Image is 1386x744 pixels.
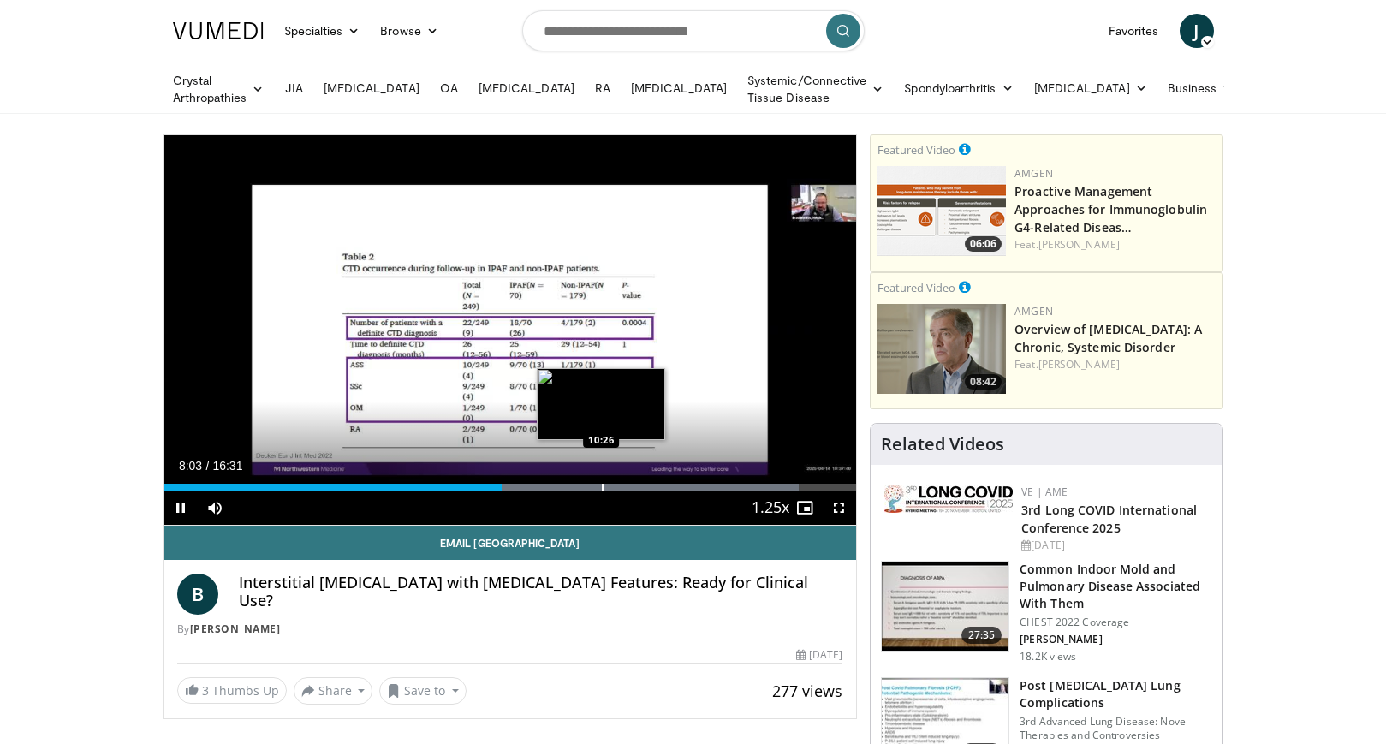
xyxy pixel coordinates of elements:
[1014,357,1216,372] div: Feat.
[1021,485,1068,499] a: VE | AME
[1014,237,1216,253] div: Feat.
[822,491,856,525] button: Fullscreen
[965,236,1002,252] span: 06:06
[370,14,449,48] a: Browse
[190,622,281,636] a: [PERSON_NAME]
[468,71,585,105] a: [MEDICAL_DATA]
[164,491,198,525] button: Pause
[621,71,737,105] a: [MEDICAL_DATA]
[1157,71,1245,105] a: Business
[737,72,894,106] a: Systemic/Connective Tissue Disease
[313,71,430,105] a: [MEDICAL_DATA]
[1020,561,1212,612] h3: Common Indoor Mold and Pulmonary Disease Associated With Them
[202,682,209,699] span: 3
[881,434,1004,455] h4: Related Videos
[788,491,822,525] button: Enable picture-in-picture mode
[164,484,857,491] div: Progress Bar
[753,491,788,525] button: Playback Rate
[881,561,1212,664] a: 27:35 Common Indoor Mold and Pulmonary Disease Associated With Them CHEST 2022 Coverage [PERSON_N...
[796,647,842,663] div: [DATE]
[1098,14,1169,48] a: Favorites
[1020,633,1212,646] p: [PERSON_NAME]
[877,280,955,295] small: Featured Video
[379,677,467,705] button: Save to
[1021,502,1197,536] a: 3rd Long COVID International Conference 2025
[894,71,1023,105] a: Spondyloarthritis
[877,304,1006,394] img: 40cb7efb-a405-4d0b-b01f-0267f6ac2b93.png.150x105_q85_crop-smart_upscale.png
[164,135,857,526] video-js: Video Player
[177,574,218,615] a: B
[884,485,1013,513] img: a2792a71-925c-4fc2-b8ef-8d1b21aec2f7.png.150x105_q85_autocrop_double_scale_upscale_version-0.2.jpg
[522,10,865,51] input: Search topics, interventions
[206,459,210,473] span: /
[877,166,1006,256] a: 06:06
[163,72,275,106] a: Crystal Arthropathies
[537,368,665,440] img: image.jpeg
[1014,183,1207,235] a: Proactive Management Approaches for Immunoglobulin G4-Related Diseas…
[961,627,1002,644] span: 27:35
[173,22,264,39] img: VuMedi Logo
[239,574,843,610] h4: Interstitial [MEDICAL_DATA] with [MEDICAL_DATA] Features: Ready for Clinical Use?
[1021,538,1209,553] div: [DATE]
[965,374,1002,390] span: 08:42
[1020,650,1076,664] p: 18.2K views
[877,304,1006,394] a: 08:42
[1014,166,1053,181] a: Amgen
[1038,237,1120,252] a: [PERSON_NAME]
[294,677,373,705] button: Share
[1038,357,1120,372] a: [PERSON_NAME]
[772,681,842,701] span: 277 views
[1180,14,1214,48] a: J
[198,491,232,525] button: Mute
[275,71,313,105] a: JIA
[877,166,1006,256] img: b07e8bac-fd62-4609-bac4-e65b7a485b7c.png.150x105_q85_crop-smart_upscale.png
[585,71,621,105] a: RA
[877,142,955,158] small: Featured Video
[430,71,468,105] a: OA
[1014,304,1053,318] a: Amgen
[1024,71,1157,105] a: [MEDICAL_DATA]
[882,562,1008,651] img: 7e353de0-d5d2-4f37-a0ac-0ef5f1a491ce.150x105_q85_crop-smart_upscale.jpg
[1014,321,1202,355] a: Overview of [MEDICAL_DATA]: A Chronic, Systemic Disorder
[212,459,242,473] span: 16:31
[179,459,202,473] span: 8:03
[1020,677,1212,711] h3: Post [MEDICAL_DATA] Lung Complications
[177,622,843,637] div: By
[274,14,371,48] a: Specialties
[177,677,287,704] a: 3 Thumbs Up
[1020,616,1212,629] p: CHEST 2022 Coverage
[164,526,857,560] a: Email [GEOGRAPHIC_DATA]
